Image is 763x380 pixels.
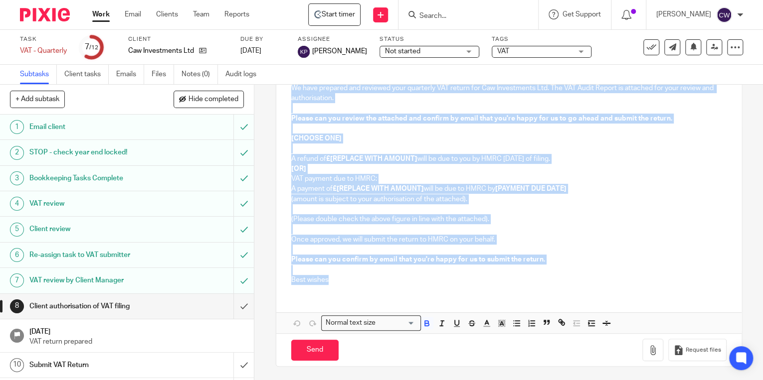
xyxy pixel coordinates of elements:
[497,48,509,55] span: VAT
[10,91,65,108] button: + Add subtask
[656,9,711,19] p: [PERSON_NAME]
[10,248,24,262] div: 6
[291,154,727,164] p: A refund of will be due to you by HMRC [DATE] of filing.
[686,346,721,354] span: Request files
[156,9,178,19] a: Clients
[152,65,174,84] a: Files
[240,35,285,43] label: Due by
[20,65,57,84] a: Subtasks
[92,9,110,19] a: Work
[563,11,601,18] span: Get Support
[174,91,244,108] button: Hide completed
[291,83,727,104] p: We have prepared and reviewed your quarterly VAT return for Caw Investments Ltd. The VAT Audit Re...
[322,9,355,19] span: Start timer
[668,339,726,361] button: Request files
[20,35,67,43] label: Task
[29,248,159,262] h1: Re-assign task to VAT submitter
[716,7,732,23] img: svg%3E
[385,48,420,55] span: Not started
[298,46,310,58] img: svg%3E
[291,115,672,122] strong: Please can you review the attached and confirm by email that you're happy for us to go ahead and ...
[29,324,244,337] h1: [DATE]
[225,65,264,84] a: Audit logs
[29,196,159,211] h1: VAT review
[10,358,24,372] div: 10
[291,235,727,245] p: Once approved, we will submit the return to HMRC on your behalf.
[85,41,98,53] div: 7
[10,273,24,287] div: 7
[125,9,141,19] a: Email
[326,155,417,162] strong: £[REPLACE WITH AMOUNT]
[29,299,159,314] h1: Client authorisation of VAT filing
[10,120,24,134] div: 1
[324,318,378,328] span: Normal text size
[128,46,194,56] p: Caw Investments Ltd
[291,275,727,285] p: Best wishes
[418,12,508,21] input: Search
[298,35,367,43] label: Assignee
[291,256,545,263] strong: Please can you confirm by email that you're happy for us to submit the return.
[10,197,24,211] div: 4
[10,146,24,160] div: 2
[291,174,727,184] p: VAT payment due to HMRC:
[380,35,479,43] label: Status
[193,9,209,19] a: Team
[308,3,361,26] a: Caw Investments Ltd - VAT - Quarterly
[10,171,24,185] div: 3
[64,65,109,84] a: Client tasks
[29,171,159,186] h1: Bookkeeping Tasks Complete
[224,9,249,19] a: Reports
[29,337,244,347] p: VAT return prepared
[29,145,159,160] h1: STOP - check year end locked!
[29,222,159,237] h1: Client review
[291,165,306,172] strong: [OR]
[291,214,727,224] p: (Please double check the above figure in line with the attached).
[10,223,24,237] div: 5
[29,273,159,288] h1: VAT review by Client Manager
[182,65,218,84] a: Notes (0)
[492,35,591,43] label: Tags
[291,194,727,204] p: (amount is subject to your authorisation of the attached).
[128,35,228,43] label: Client
[495,185,567,192] strong: [PAYMENT DUE DATE]
[10,299,24,313] div: 8
[29,120,159,134] h1: Email client
[312,46,367,56] span: [PERSON_NAME]
[240,47,261,54] span: [DATE]
[189,96,238,104] span: Hide completed
[291,340,339,361] input: Send
[29,358,159,373] h1: Submit VAT Return
[116,65,144,84] a: Emails
[321,315,421,331] div: Search for option
[333,185,424,192] strong: £[REPLACE WITH AMOUNT]
[20,8,70,21] img: Pixie
[291,184,727,194] p: A payment of will be due to HMRC by
[379,318,414,328] input: Search for option
[89,45,98,50] small: /12
[20,46,67,56] div: VAT - Quarterly
[291,135,342,142] strong: [CHOOSE ONE]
